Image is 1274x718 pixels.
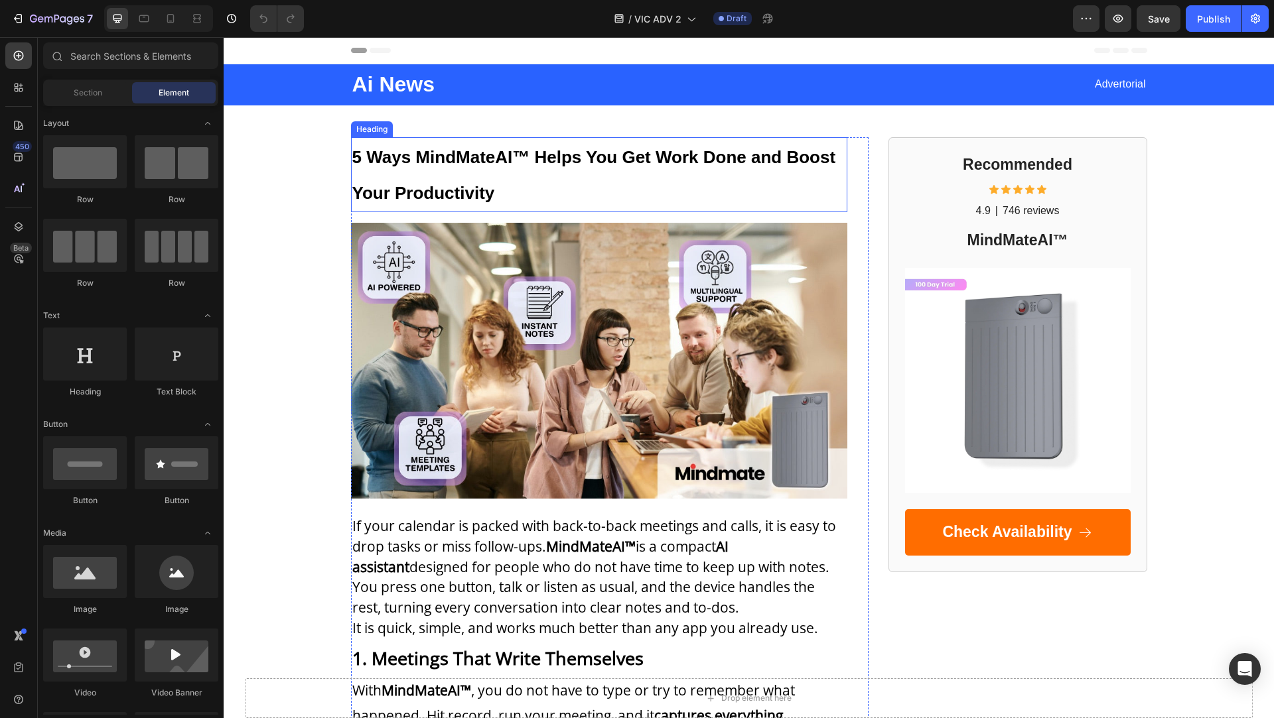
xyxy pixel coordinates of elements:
[87,11,93,27] p: 7
[1148,13,1170,25] span: Save
[43,495,127,507] div: Button
[129,110,612,166] span: 5 Ways MindMateAI™ Helps You Get Work Done and Boost Your Productivity
[5,5,99,32] button: 7
[127,186,624,461] img: gempages_559726889166439209-f1e740c9-a5d9-4491-8df6-d33883224739.jpg
[752,167,767,181] p: 4.9
[135,277,218,289] div: Row
[43,310,60,322] span: Text
[43,603,127,615] div: Image
[135,603,218,615] div: Image
[43,42,218,69] input: Search Sections & Elements
[159,87,189,99] span: Element
[197,414,218,435] span: Toggle open
[13,141,32,152] div: 450
[43,527,66,539] span: Media
[1197,12,1230,26] div: Publish
[197,522,218,544] span: Toggle open
[43,386,127,398] div: Heading
[498,656,568,666] div: Drop element here
[250,5,304,32] div: Undo/Redo
[1229,653,1261,685] div: Open Intercom Messenger
[719,485,848,505] p: Check Availability
[43,117,69,129] span: Layout
[224,37,1274,718] iframe: Design area
[1137,5,1180,32] button: Save
[130,86,167,98] div: Heading
[129,500,505,539] strong: AI assistant
[681,192,907,215] h2: MindMateAI™
[197,305,218,326] span: Toggle open
[681,231,907,456] img: gempages_559726889166439209-42ecef14-d550-4636-9101-668a27463443.jpg
[681,472,907,518] a: Check Availability
[197,113,218,134] span: Toggle open
[135,386,218,398] div: Text Block
[135,495,218,507] div: Button
[129,581,595,600] span: It is quick, simple, and works much better than any app you already use.
[135,687,218,699] div: Video Banner
[135,194,218,206] div: Row
[634,12,681,26] span: VIC ADV 2
[43,687,127,699] div: Video
[1186,5,1241,32] button: Publish
[628,12,632,26] span: /
[74,87,102,99] span: Section
[129,479,612,580] span: If your calendar is packed with back-to-back meetings and calls, it is easy to drop tasks or miss...
[129,34,522,62] p: Ai News
[43,277,127,289] div: Row
[681,117,907,139] h2: Recommended
[129,609,420,633] strong: 1. Meetings That Write Themselves
[322,500,412,518] strong: MindMateAI™
[779,167,835,181] p: 746 reviews
[772,167,774,181] p: |
[530,40,922,54] p: Advertorial
[727,13,746,25] span: Draft
[43,418,68,430] span: Button
[10,243,32,253] div: Beta
[43,194,127,206] div: Row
